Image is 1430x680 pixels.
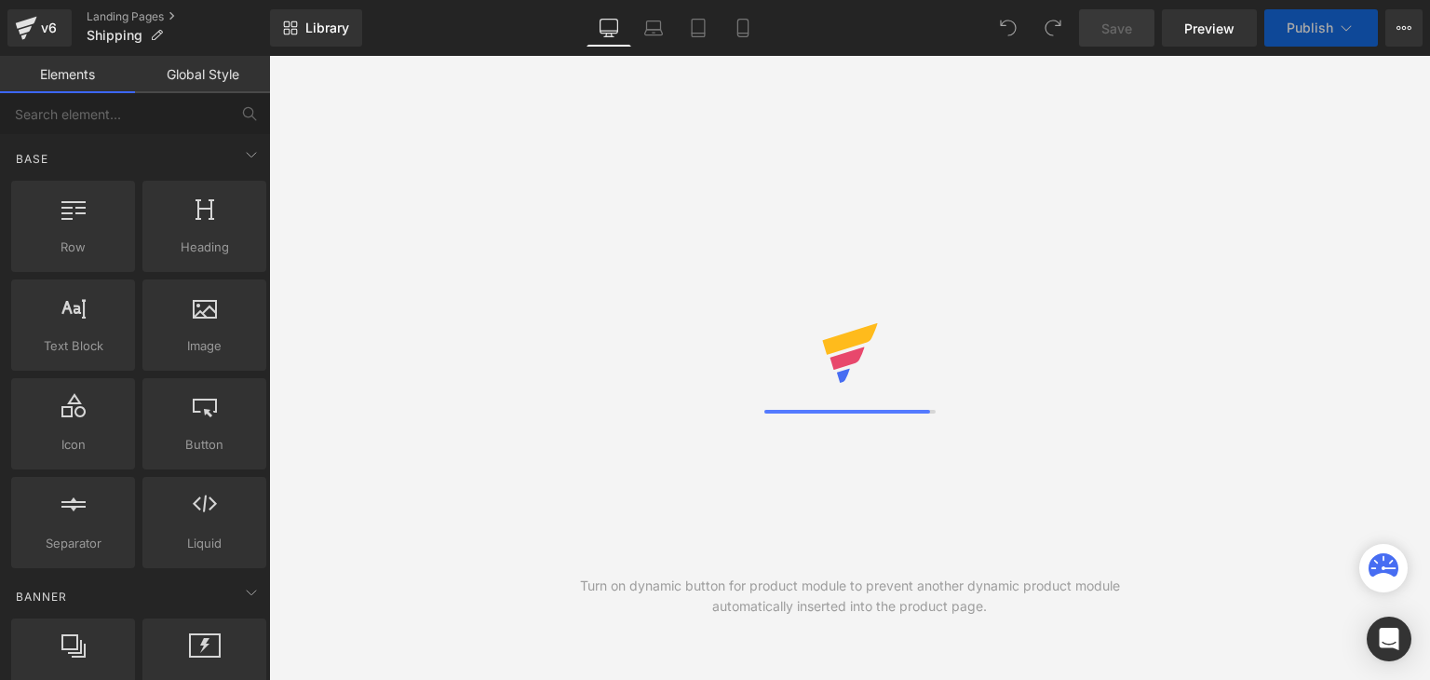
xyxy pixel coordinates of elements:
a: Global Style [135,56,270,93]
a: Mobile [721,9,765,47]
div: Open Intercom Messenger [1367,617,1411,661]
span: Button [148,435,261,455]
span: Row [17,238,129,257]
span: Image [148,336,261,356]
button: Redo [1034,9,1072,47]
a: Tablet [676,9,721,47]
a: Desktop [587,9,631,47]
button: More [1385,9,1423,47]
span: Publish [1287,20,1333,35]
span: Liquid [148,534,261,553]
span: Heading [148,238,261,257]
span: Preview [1184,19,1234,38]
span: Separator [17,534,129,553]
span: Icon [17,435,129,455]
button: Undo [990,9,1027,47]
span: Text Block [17,336,129,356]
span: Shipping [87,28,142,43]
div: Turn on dynamic button for product module to prevent another dynamic product module automatically... [560,576,1140,617]
span: Banner [14,588,69,605]
span: Library [305,20,349,36]
a: Preview [1162,9,1257,47]
button: Publish [1264,9,1378,47]
a: Landing Pages [87,9,270,24]
span: Base [14,150,50,168]
a: New Library [270,9,362,47]
div: v6 [37,16,61,40]
a: Laptop [631,9,676,47]
a: v6 [7,9,72,47]
span: Save [1101,19,1132,38]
